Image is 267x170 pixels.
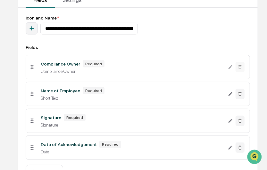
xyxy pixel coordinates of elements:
[13,80,41,87] span: Preclearance
[4,78,44,89] a: 🖐️Preclearance
[41,88,80,93] div: Name of Employee
[44,78,82,89] a: 🗄️Attestations
[6,13,117,23] p: How can we help?
[45,108,78,113] a: Powered byPylon
[64,108,78,113] span: Pylon
[26,15,250,20] div: Icon and Name
[22,55,81,60] div: We're available if you need us!
[228,62,233,72] button: Edit Compliance Owner field
[228,89,233,99] button: Edit Name of Employee field
[41,115,61,120] div: Signature
[41,61,80,66] div: Compliance Owner
[26,45,250,50] div: Fields
[228,116,233,126] button: Edit Signature field
[53,80,79,87] span: Attestations
[246,149,264,166] iframe: Open customer support
[41,122,222,127] div: Signature
[6,49,18,60] img: 1746055101610-c473b297-6a78-478c-a979-82029cc54cd1
[22,49,105,55] div: Start new chat
[6,93,12,98] div: 🔎
[41,96,222,101] div: Short Text
[228,143,233,153] button: Edit Date of Acknowledgement field
[41,149,222,154] div: Date
[109,50,117,58] button: Start new chat
[41,142,97,147] div: Date of Acknowledgement
[99,141,121,148] div: Required
[83,87,104,94] div: Required
[83,60,104,67] div: Required
[4,90,43,101] a: 🔎Data Lookup
[64,114,86,121] div: Required
[41,69,222,74] div: Compliance Owner
[13,92,40,99] span: Data Lookup
[46,81,52,86] div: 🗄️
[6,81,12,86] div: 🖐️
